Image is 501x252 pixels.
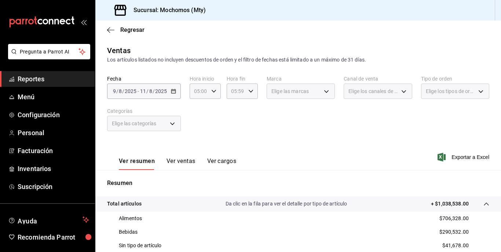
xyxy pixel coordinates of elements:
[146,88,149,94] span: /
[107,76,181,81] label: Fecha
[426,88,476,95] span: Elige los tipos de orden
[267,76,335,81] label: Marca
[107,26,145,33] button: Regresar
[18,232,89,242] span: Recomienda Parrot
[119,242,162,249] p: Sin tipo de artículo
[442,242,469,249] p: $41,678.00
[18,215,80,224] span: Ayuda
[116,88,118,94] span: /
[190,76,221,81] label: Hora inicio
[113,88,116,94] input: --
[155,88,167,94] input: ----
[140,88,146,94] input: --
[122,88,124,94] span: /
[119,215,142,222] p: Alimentos
[118,88,122,94] input: --
[344,76,412,81] label: Canal de venta
[439,153,489,162] button: Exportar a Excel
[20,48,79,56] span: Pregunta a Parrot AI
[227,76,258,81] label: Hora fin
[5,53,90,61] a: Pregunta a Parrot AI
[439,228,469,236] p: $290,532.00
[128,6,206,15] h3: Sucursal: Mochomos (Mty)
[119,157,155,170] button: Ver resumen
[124,88,137,94] input: ----
[421,76,489,81] label: Tipo de orden
[431,200,469,208] p: + $1,038,538.00
[107,200,142,208] p: Total artículos
[18,164,89,174] span: Inventarios
[107,56,489,64] div: Los artículos listados no incluyen descuentos de orden y el filtro de fechas está limitado a un m...
[81,19,87,25] button: open_drawer_menu
[119,228,138,236] p: Bebidas
[207,157,237,170] button: Ver cargos
[153,88,155,94] span: /
[8,44,90,59] button: Pregunta a Parrot AI
[107,108,181,114] label: Categorías
[18,146,89,156] span: Facturación
[119,157,236,170] div: navigation tabs
[167,157,195,170] button: Ver ventas
[18,128,89,138] span: Personal
[18,74,89,84] span: Reportes
[149,88,153,94] input: --
[107,45,131,56] div: Ventas
[18,92,89,102] span: Menú
[18,182,89,192] span: Suscripción
[107,179,489,188] p: Resumen
[138,88,139,94] span: -
[18,110,89,120] span: Configuración
[226,200,347,208] p: Da clic en la fila para ver el detalle por tipo de artículo
[439,215,469,222] p: $706,328.00
[112,120,157,127] span: Elige las categorías
[120,26,145,33] span: Regresar
[271,88,309,95] span: Elige las marcas
[348,88,398,95] span: Elige los canales de venta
